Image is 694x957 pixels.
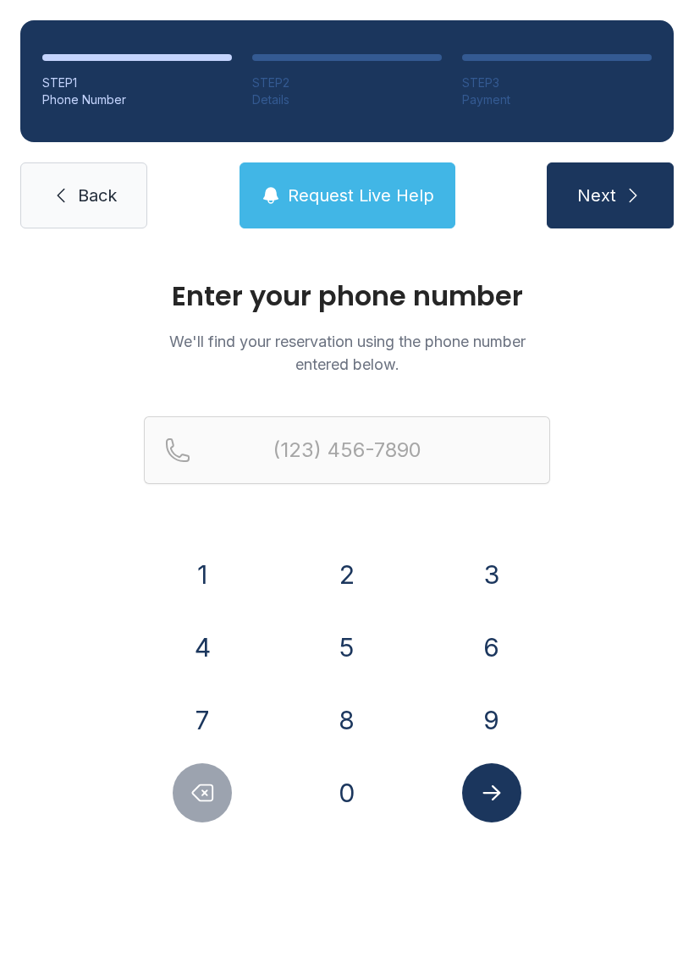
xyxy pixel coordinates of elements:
[144,416,550,484] input: Reservation phone number
[173,618,232,677] button: 4
[252,91,442,108] div: Details
[42,91,232,108] div: Phone Number
[173,545,232,604] button: 1
[173,763,232,822] button: Delete number
[462,690,521,750] button: 9
[462,545,521,604] button: 3
[288,184,434,207] span: Request Live Help
[462,91,652,108] div: Payment
[42,74,232,91] div: STEP 1
[317,545,377,604] button: 2
[462,763,521,822] button: Submit lookup form
[577,184,616,207] span: Next
[144,330,550,376] p: We'll find your reservation using the phone number entered below.
[317,690,377,750] button: 8
[173,690,232,750] button: 7
[78,184,117,207] span: Back
[462,618,521,677] button: 6
[317,618,377,677] button: 5
[252,74,442,91] div: STEP 2
[144,283,550,310] h1: Enter your phone number
[462,74,652,91] div: STEP 3
[317,763,377,822] button: 0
